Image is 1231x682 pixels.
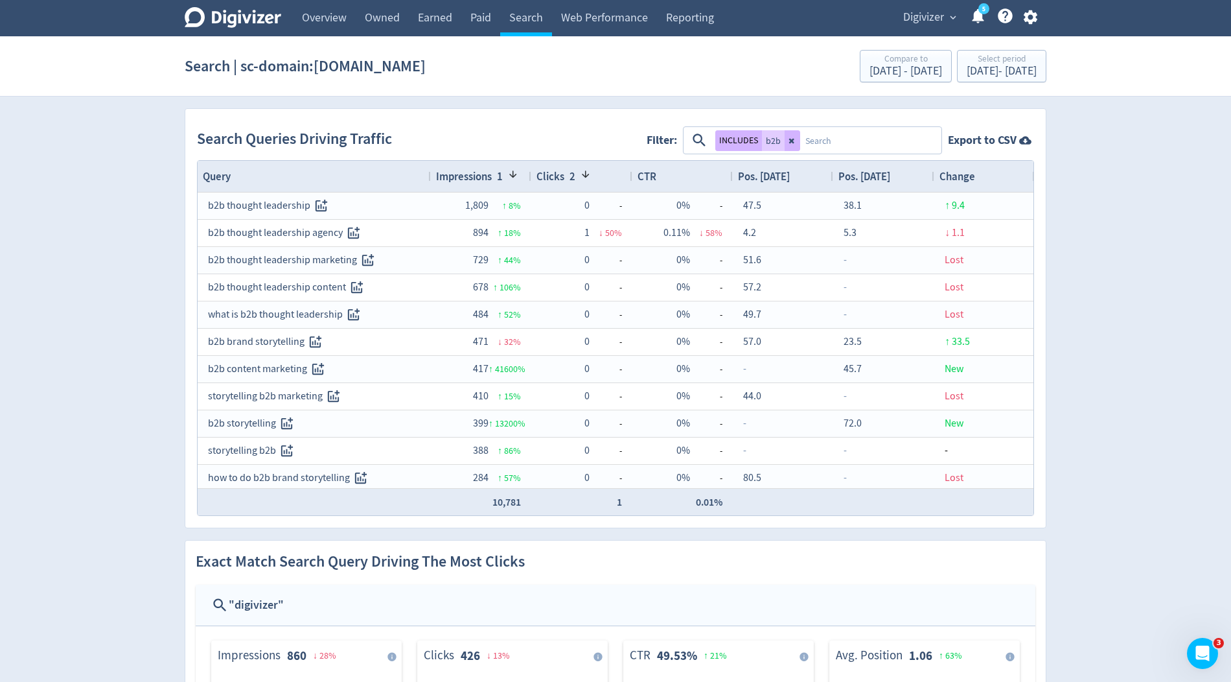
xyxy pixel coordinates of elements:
[498,336,502,347] span: ↓
[939,650,943,661] span: ↑
[208,193,420,218] div: b2b thought leadership
[584,199,590,212] span: 0
[350,467,371,489] button: Track this search query
[590,329,622,355] span: -
[487,650,491,661] span: ↓
[287,648,306,664] strong: 860
[860,50,952,82] button: Compare to[DATE] - [DATE]
[276,413,297,434] button: Track this search query
[844,199,862,212] span: 38.1
[676,390,690,403] span: 0%
[489,417,493,429] span: ↑
[185,45,426,87] h1: Search | sc-domain:[DOMAIN_NAME]
[743,199,761,212] span: 47.5
[473,281,489,294] span: 678
[590,411,622,436] span: -
[605,227,622,239] span: 50 %
[967,54,1037,65] div: Select period
[495,363,525,375] span: 41600 %
[844,390,847,403] span: -
[504,254,521,266] span: 44 %
[947,12,959,23] span: expand_more
[305,331,326,353] button: Track this search query
[1187,638,1218,669] iframe: Intercom live chat
[696,495,722,509] span: 0.01%
[690,329,722,355] span: -
[590,465,622,491] span: -
[844,253,847,266] span: -
[319,650,336,661] span: 28 %
[584,362,590,375] span: 0
[945,281,963,294] span: Lost
[978,3,989,14] a: 5
[498,445,502,456] span: ↑
[343,304,364,325] button: Track this search query
[357,250,378,271] button: Track this search query
[590,438,622,464] span: -
[657,648,697,664] strong: 49.53%
[844,471,847,484] span: -
[473,253,489,266] span: 729
[590,275,622,300] span: -
[869,54,942,65] div: Compare to
[676,362,690,375] span: 0%
[690,302,722,327] span: -
[584,444,590,457] span: 0
[424,648,454,664] dt: Clicks
[844,308,847,321] span: -
[493,281,498,293] span: ↑
[706,227,722,239] span: 58 %
[584,390,590,403] span: 0
[492,495,521,509] span: 10,781
[473,335,489,348] span: 471
[590,384,622,409] span: -
[638,169,656,183] span: CTR
[473,417,489,430] span: 399
[699,227,704,239] span: ↓
[676,281,690,294] span: 0%
[945,362,963,375] span: New
[939,169,975,183] span: Change
[743,308,761,321] span: 49.7
[738,169,790,183] span: Pos. [DATE]
[663,226,690,239] span: 0.11%
[564,169,575,183] span: 2
[844,444,847,457] span: -
[590,248,622,273] span: -
[844,281,847,294] span: -
[957,50,1046,82] button: Select period[DATE]- [DATE]
[307,359,328,380] button: Track this search query
[743,281,761,294] span: 57.2
[676,253,690,266] span: 0%
[498,472,502,484] span: ↑
[584,226,590,239] span: 1
[498,227,502,239] span: ↑
[952,335,970,348] span: 33.5
[208,384,420,409] div: storytelling b2b marketing
[945,253,963,266] span: Lost
[743,362,746,375] span: -
[473,308,489,321] span: 484
[676,444,690,457] span: 0%
[495,417,525,429] span: 13200 %
[676,335,690,348] span: 0%
[218,648,281,664] dt: Impressions
[704,650,708,661] span: ↑
[584,417,590,430] span: 0
[690,248,722,273] span: -
[504,390,521,402] span: 15 %
[844,417,862,430] span: 72.0
[690,275,722,300] span: -
[473,471,489,484] span: 284
[838,169,890,183] span: Pos. [DATE]
[473,444,489,457] span: 388
[676,417,690,430] span: 0%
[536,169,564,183] span: Clicks
[584,281,590,294] span: 0
[208,438,420,464] div: storytelling b2b
[196,551,525,573] h2: Exact Match Search Query Driving The Most Clicks
[436,169,492,183] span: Impressions
[945,390,963,403] span: Lost
[498,254,502,266] span: ↑
[343,222,364,244] button: Track this search query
